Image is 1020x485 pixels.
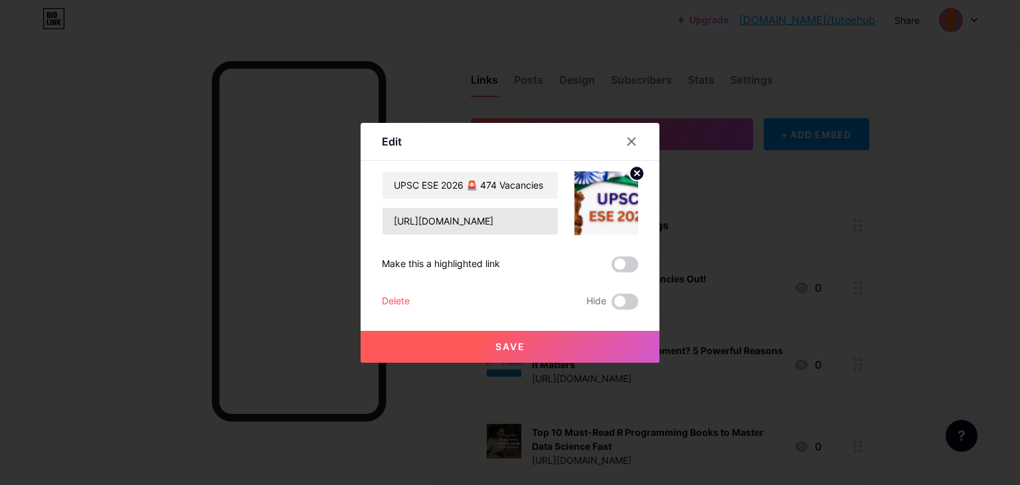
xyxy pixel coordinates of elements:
img: link_thumbnail [574,171,638,235]
button: Save [361,331,659,363]
div: Edit [382,134,402,149]
span: Hide [586,294,606,310]
div: Make this a highlighted link [382,256,500,272]
input: URL [382,208,558,235]
div: Delete [382,294,410,310]
input: Title [382,172,558,199]
span: Save [495,341,525,352]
